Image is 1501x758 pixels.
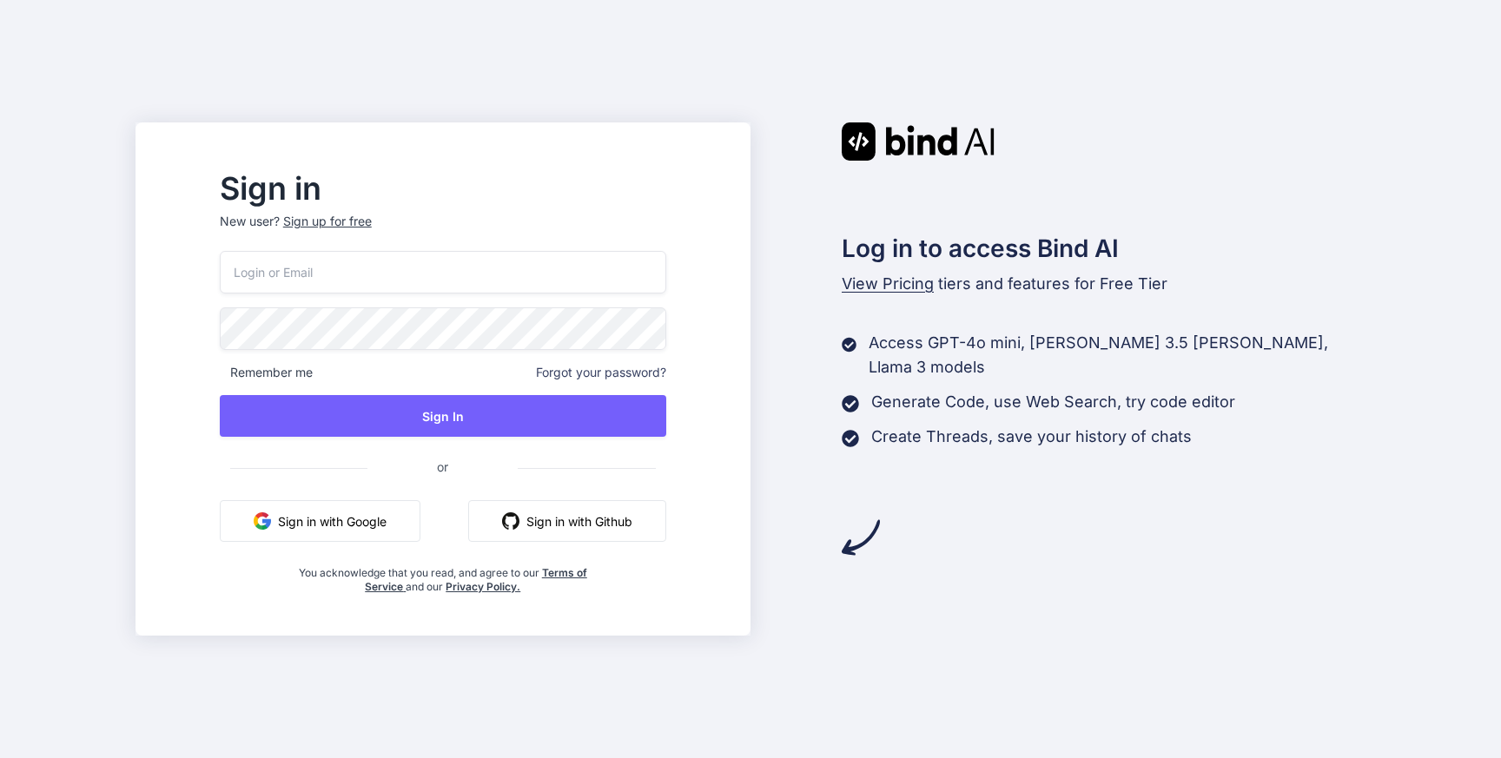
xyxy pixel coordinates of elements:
h2: Sign in [220,175,666,202]
span: View Pricing [842,274,934,293]
span: or [367,445,518,488]
button: Sign in with Github [468,500,666,542]
a: Terms of Service [365,566,587,593]
p: New user? [220,213,666,251]
p: Generate Code, use Web Search, try code editor [871,390,1235,414]
span: Remember me [220,364,313,381]
a: Privacy Policy. [446,580,520,593]
p: tiers and features for Free Tier [842,272,1366,296]
img: arrow [842,518,880,557]
button: Sign In [220,395,666,437]
img: github [502,512,519,530]
h2: Log in to access Bind AI [842,230,1366,267]
div: Sign up for free [283,213,372,230]
img: google [254,512,271,530]
img: Bind AI logo [842,122,995,161]
input: Login or Email [220,251,666,293]
p: Access GPT-4o mini, [PERSON_NAME] 3.5 [PERSON_NAME], Llama 3 models [869,331,1365,379]
div: You acknowledge that you read, and agree to our and our [294,556,592,594]
span: Forgot your password? [536,364,666,381]
p: Create Threads, save your history of chats [871,425,1192,449]
button: Sign in with Google [220,500,420,542]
